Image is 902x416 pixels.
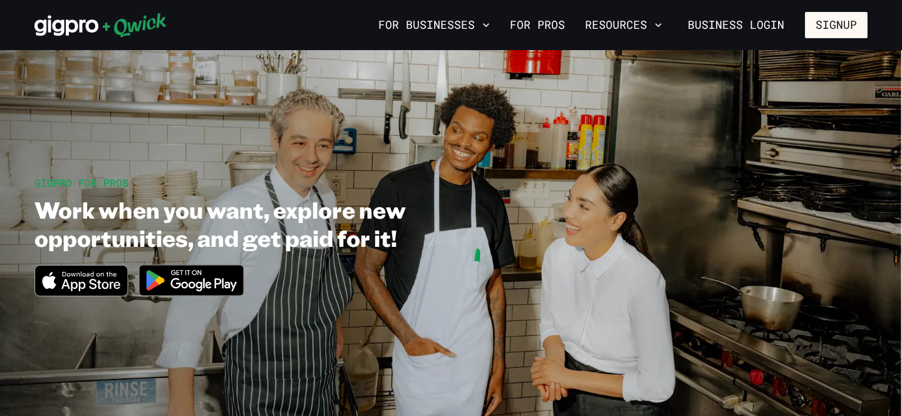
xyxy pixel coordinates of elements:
[805,12,868,38] button: Signup
[373,14,495,36] button: For Businesses
[677,12,795,38] a: Business Login
[505,14,570,36] a: For Pros
[131,257,252,304] img: Get it on Google Play
[580,14,667,36] button: Resources
[34,176,128,189] span: GIGPRO FOR PROS
[34,195,534,252] h1: Work when you want, explore new opportunities, and get paid for it!
[34,286,128,299] a: Download on the App Store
